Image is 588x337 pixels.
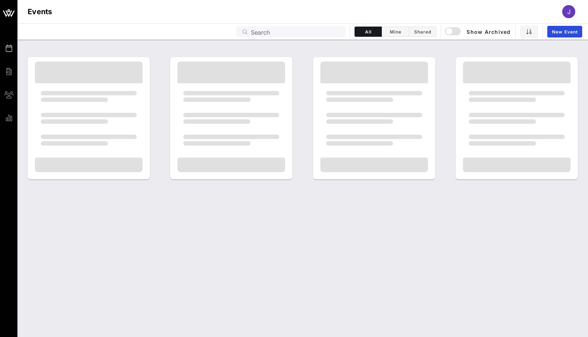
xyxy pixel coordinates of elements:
h1: Events [28,6,52,17]
span: Mine [386,29,404,35]
span: Show Archived [446,27,511,36]
span: Shared [413,29,432,35]
div: J [562,5,575,18]
span: J [567,8,571,15]
button: Shared [409,27,436,37]
button: All [355,27,382,37]
span: New Event [552,29,578,35]
button: Show Archived [445,25,511,38]
button: Mine [382,27,409,37]
span: All [359,29,377,35]
a: New Event [547,26,582,37]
